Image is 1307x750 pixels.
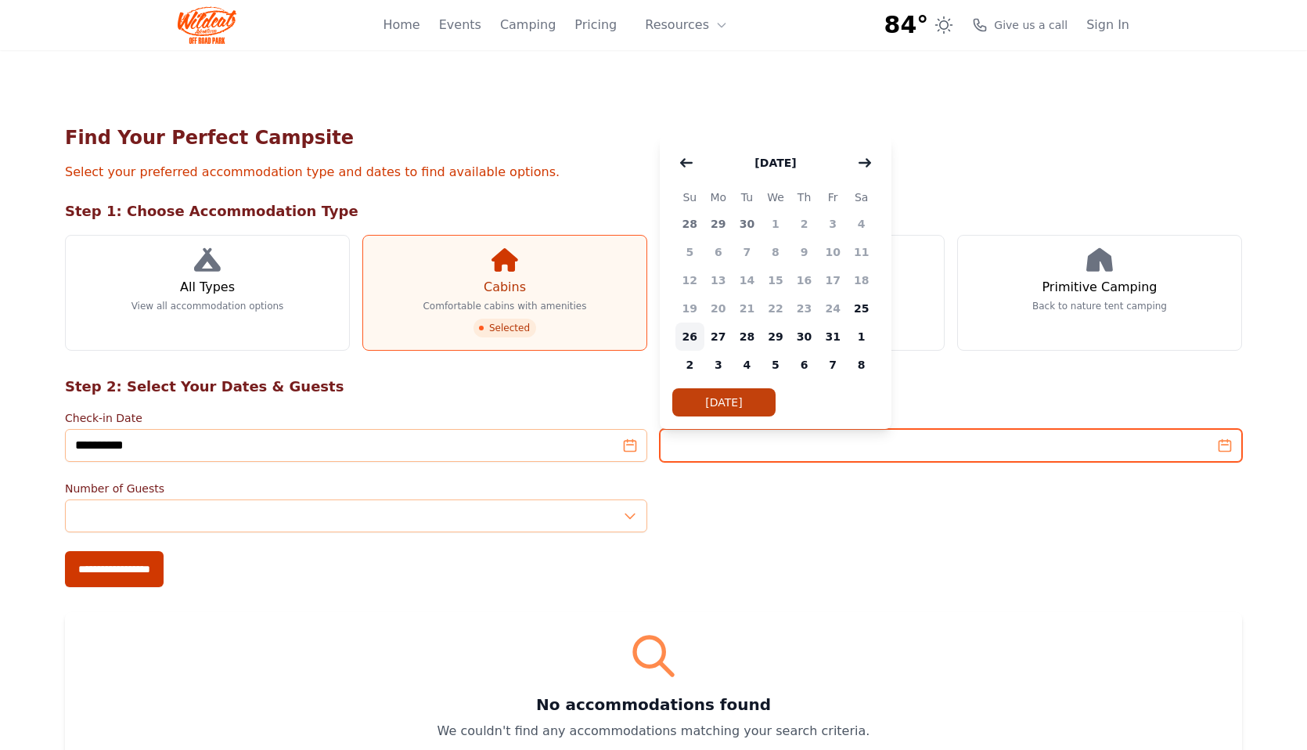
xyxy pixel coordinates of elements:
span: 6 [704,238,733,266]
p: View all accommodation options [131,300,284,312]
span: Give us a call [994,17,1068,33]
span: Mo [704,188,733,207]
h1: Find Your Perfect Campsite [65,125,1242,150]
span: 2 [675,351,704,379]
span: 6 [790,351,819,379]
span: 25 [847,294,876,323]
span: 7 [733,238,762,266]
button: [DATE] [672,388,776,416]
span: Sa [847,188,876,207]
span: 11 [847,238,876,266]
span: Su [675,188,704,207]
span: 22 [762,294,790,323]
span: 3 [704,351,733,379]
span: 7 [819,351,848,379]
a: Camping [500,16,556,34]
span: 8 [847,351,876,379]
span: We [762,188,790,207]
span: 4 [847,210,876,238]
span: 5 [762,351,790,379]
span: 28 [675,210,704,238]
span: 28 [733,323,762,351]
span: 24 [819,294,848,323]
img: Wildcat Logo [178,6,236,44]
span: 30 [790,323,819,351]
h3: Cabins [484,278,526,297]
button: Resources [635,9,737,41]
h3: All Types [180,278,235,297]
p: We couldn't find any accommodations matching your search criteria. [84,722,1223,741]
a: All Types View all accommodation options [65,235,350,351]
h2: Step 2: Select Your Dates & Guests [65,376,1242,398]
label: Check-out Date [660,410,1242,426]
label: Check-in Date [65,410,647,426]
span: 16 [790,266,819,294]
span: 2 [790,210,819,238]
span: 31 [819,323,848,351]
span: 5 [675,238,704,266]
span: 10 [819,238,848,266]
span: 8 [762,238,790,266]
span: 20 [704,294,733,323]
h3: No accommodations found [84,694,1223,716]
span: 1 [762,210,790,238]
span: 19 [675,294,704,323]
span: 30 [733,210,762,238]
span: 4 [733,351,762,379]
span: Tu [733,188,762,207]
span: 84° [884,11,929,39]
span: 27 [704,323,733,351]
span: Fr [819,188,848,207]
label: Number of Guests [65,481,647,496]
p: Select your preferred accommodation type and dates to find available options. [65,163,1242,182]
a: Events [439,16,481,34]
span: 17 [819,266,848,294]
span: 29 [704,210,733,238]
span: 21 [733,294,762,323]
span: 29 [762,323,790,351]
span: 3 [819,210,848,238]
a: Sign In [1086,16,1129,34]
a: Pricing [574,16,617,34]
span: 12 [675,266,704,294]
h2: Step 1: Choose Accommodation Type [65,200,1242,222]
span: 13 [704,266,733,294]
span: 1 [847,323,876,351]
span: Selected [473,319,536,337]
span: 23 [790,294,819,323]
h3: Primitive Camping [1042,278,1158,297]
span: 9 [790,238,819,266]
a: Primitive Camping Back to nature tent camping [957,235,1242,351]
span: Th [790,188,819,207]
a: Cabins Comfortable cabins with amenities Selected [362,235,647,351]
p: Back to nature tent camping [1032,300,1167,312]
p: Comfortable cabins with amenities [423,300,586,312]
button: [DATE] [739,147,812,178]
a: Give us a call [972,17,1068,33]
span: 14 [733,266,762,294]
span: 15 [762,266,790,294]
span: 26 [675,323,704,351]
a: Home [383,16,419,34]
span: 18 [847,266,876,294]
